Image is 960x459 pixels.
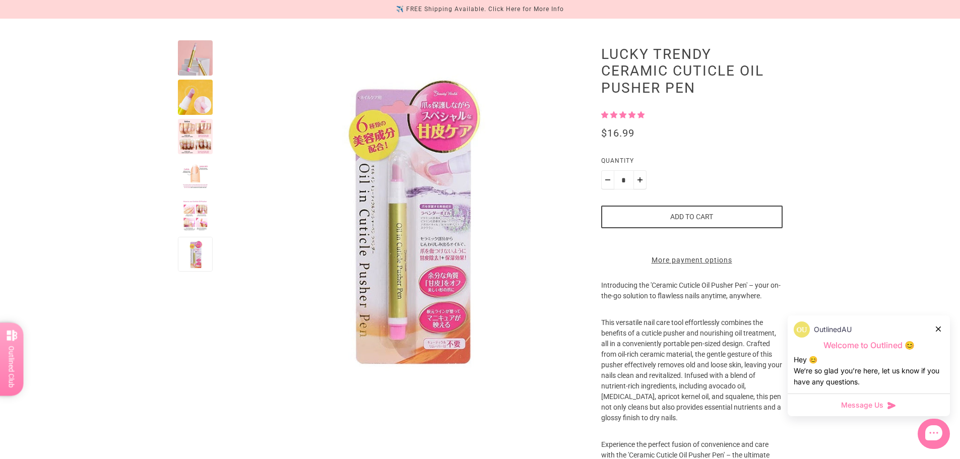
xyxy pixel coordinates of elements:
button: Minus [601,170,614,189]
p: Introducing the 'Ceramic Cuticle Oil Pusher Pen' – your on-the-go solution to flawless nails anyt... [601,280,783,317]
h1: Lucky Trendy Ceramic Cuticle Oil Pusher Pen [601,45,783,96]
button: Plus [633,170,647,189]
span: $16.99 [601,127,634,139]
p: This versatile nail care tool effortlessly combines the benefits of a cuticle pusher and nourishi... [601,317,783,439]
p: Welcome to Outlined 😊 [794,340,944,351]
modal-trigger: Enlarge product image [229,40,585,396]
label: Quantity [601,156,783,170]
div: Hey 😊 We‘re so glad you’re here, let us know if you have any questions. [794,354,944,387]
img: Lucky Trendy Ceramic Cuticle Oil Pusher Pen [229,40,585,396]
button: Add to cart [601,206,783,228]
span: 5.00 stars [601,111,645,119]
div: ✈️ FREE Shipping Available. Click Here for More Info [396,4,564,15]
span: Message Us [841,400,883,410]
p: OutlinedAU [814,324,852,335]
img: data:image/png;base64,iVBORw0KGgoAAAANSUhEUgAAACQAAAAkCAYAAADhAJiYAAACJklEQVR4AexUO28TQRice/mFQxI... [794,321,810,338]
a: More payment options [601,255,783,266]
